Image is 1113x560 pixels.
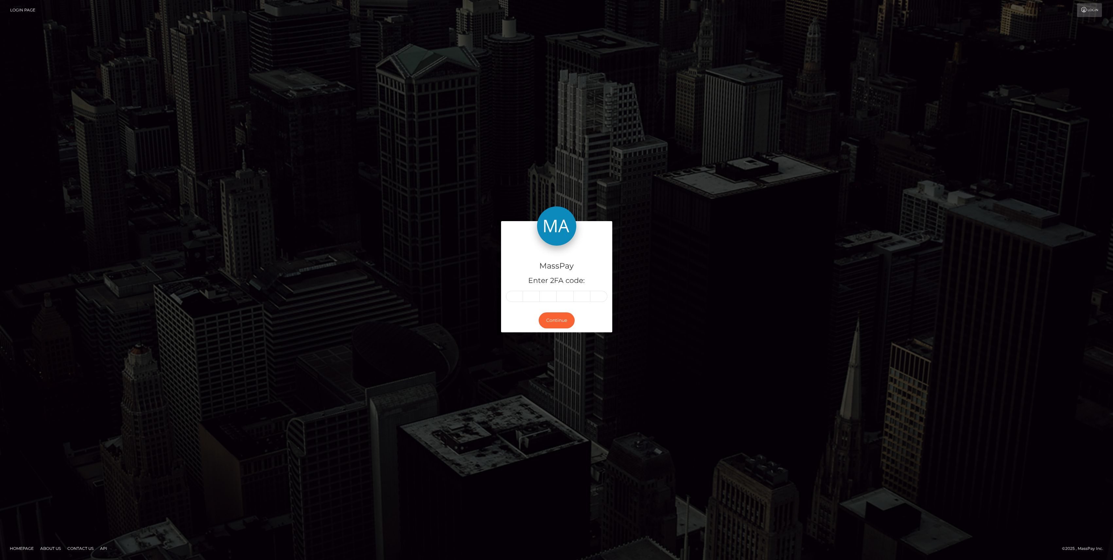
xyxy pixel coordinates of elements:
a: API [97,543,110,553]
button: Continue [539,312,575,328]
a: Login [1077,3,1102,17]
a: Homepage [7,543,36,553]
h5: Enter 2FA code: [506,276,607,286]
h4: MassPay [506,260,607,272]
a: Login Page [10,3,35,17]
a: Contact Us [65,543,96,553]
img: MassPay [537,206,576,246]
div: © 2025 , MassPay Inc. [1062,545,1108,552]
a: About Us [38,543,63,553]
